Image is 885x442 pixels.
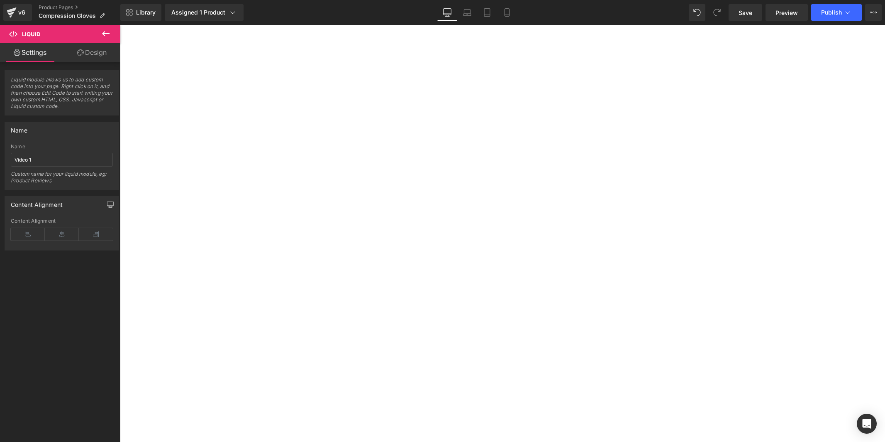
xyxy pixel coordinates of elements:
div: Name [11,144,113,150]
div: Name [11,122,27,134]
span: Library [136,9,156,16]
a: Tablet [477,4,497,21]
div: Content Alignment [11,196,63,208]
div: v6 [17,7,27,18]
span: Liquid [22,31,40,37]
div: Open Intercom Messenger [857,414,877,434]
button: Undo [689,4,705,21]
a: Design [62,43,122,62]
div: Content Alignment [11,218,113,224]
span: Save [739,8,752,17]
a: v6 [3,4,32,21]
a: Laptop [457,4,477,21]
span: Preview [775,8,798,17]
button: Publish [811,4,862,21]
a: Desktop [437,4,457,21]
span: Liquid module allows us to add custom code into your page. Right click on it, and then choose Edi... [11,76,113,115]
button: Redo [709,4,725,21]
a: Preview [766,4,808,21]
div: Assigned 1 Product [171,8,237,17]
span: Publish [821,9,842,16]
div: Custom name for your liquid module, eg: Product Reviews [11,171,113,189]
a: Mobile [497,4,517,21]
a: New Library [120,4,161,21]
button: More [865,4,882,21]
a: Product Pages [39,4,120,11]
span: Compression Gloves [39,12,96,19]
